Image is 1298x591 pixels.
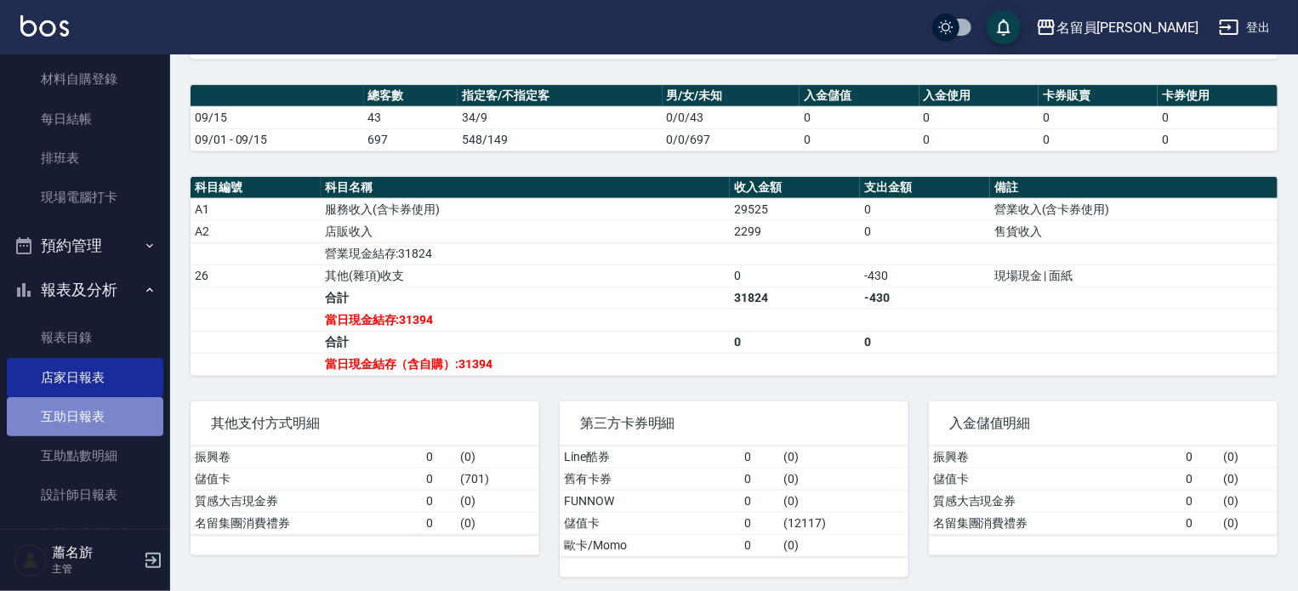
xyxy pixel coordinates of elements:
p: 主管 [52,561,139,577]
table: a dense table [560,446,908,557]
td: 0 [741,490,780,512]
td: 營業收入(含卡券使用) [990,198,1278,220]
td: 548/149 [458,128,662,151]
td: 0 [741,534,780,556]
img: Logo [20,15,69,37]
td: -430 [860,264,990,287]
td: 0 [1182,468,1220,490]
td: 34/9 [458,106,662,128]
td: 0 [919,128,1039,151]
a: 互助日報表 [7,397,163,436]
td: Line酷券 [560,446,741,469]
td: 名留集團消費禮券 [929,512,1182,534]
td: -430 [860,287,990,309]
td: 0 [800,128,919,151]
td: ( 701 ) [456,468,539,490]
td: 0 [1039,106,1158,128]
button: 預約管理 [7,224,163,268]
td: 售貨收入 [990,220,1278,242]
td: 0 [741,446,780,469]
a: 設計師日報表 [7,475,163,514]
td: ( 0 ) [779,534,908,556]
td: ( 0 ) [1220,490,1278,512]
td: 0 [422,446,456,469]
td: 0 [422,512,456,534]
td: ( 0 ) [456,490,539,512]
td: ( 0 ) [779,468,908,490]
td: 2299 [730,220,860,242]
button: 報表及分析 [7,268,163,312]
div: 名留員[PERSON_NAME] [1056,17,1198,38]
table: a dense table [191,446,539,535]
a: 每日結帳 [7,99,163,139]
td: 質感大吉現金券 [191,490,422,512]
td: 26 [191,264,321,287]
td: 29525 [730,198,860,220]
button: 登出 [1212,12,1278,43]
th: 入金儲值 [800,85,919,107]
td: 舊有卡券 [560,468,741,490]
a: 店家日報表 [7,358,163,397]
td: 合計 [321,287,730,309]
td: 當日現金結存:31394 [321,309,730,331]
td: 振興卷 [929,446,1182,469]
td: ( 0 ) [1220,446,1278,469]
th: 男/女/未知 [663,85,800,107]
td: 0 [1158,128,1278,151]
td: 0/0/697 [663,128,800,151]
td: ( 0 ) [779,490,908,512]
th: 收入金額 [730,177,860,199]
td: 儲值卡 [560,512,741,534]
td: 0 [1039,128,1158,151]
button: 名留員[PERSON_NAME] [1029,10,1205,45]
span: 入金儲值明細 [949,415,1257,432]
td: 營業現金結存:31824 [321,242,730,264]
td: 現場現金 | 面紙 [990,264,1278,287]
td: 43 [364,106,458,128]
span: 其他支付方式明細 [211,415,519,432]
td: ( 0 ) [1220,468,1278,490]
td: 儲值卡 [929,468,1182,490]
td: 店販收入 [321,220,730,242]
td: 0 [860,220,990,242]
a: 互助點數明細 [7,436,163,475]
td: 0 [741,468,780,490]
th: 指定客/不指定客 [458,85,662,107]
td: 31824 [730,287,860,309]
table: a dense table [191,177,1278,376]
th: 總客數 [364,85,458,107]
button: save [987,10,1021,44]
td: A2 [191,220,321,242]
td: 質感大吉現金券 [929,490,1182,512]
a: 材料自購登錄 [7,60,163,99]
th: 科目編號 [191,177,321,199]
th: 備註 [990,177,1278,199]
td: 0 [1182,490,1220,512]
td: 697 [364,128,458,151]
td: FUNNOW [560,490,741,512]
td: ( 0 ) [779,446,908,469]
td: ( 0 ) [456,446,539,469]
td: 0 [860,331,990,353]
td: 0 [1158,106,1278,128]
td: 09/01 - 09/15 [191,128,364,151]
th: 科目名稱 [321,177,730,199]
td: 名留集團消費禮券 [191,512,422,534]
td: 其他(雜項)收支 [321,264,730,287]
th: 支出金額 [860,177,990,199]
th: 卡券使用 [1158,85,1278,107]
td: 振興卷 [191,446,422,469]
td: 0 [422,468,456,490]
td: 0 [422,490,456,512]
img: Person [14,543,48,577]
td: 0 [919,106,1039,128]
th: 入金使用 [919,85,1039,107]
td: 0 [860,198,990,220]
td: ( 0 ) [1220,512,1278,534]
td: 0 [1182,512,1220,534]
td: 0 [800,106,919,128]
span: 第三方卡券明細 [580,415,888,432]
th: 卡券販賣 [1039,85,1158,107]
td: ( 12117 ) [779,512,908,534]
a: 排班表 [7,139,163,178]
